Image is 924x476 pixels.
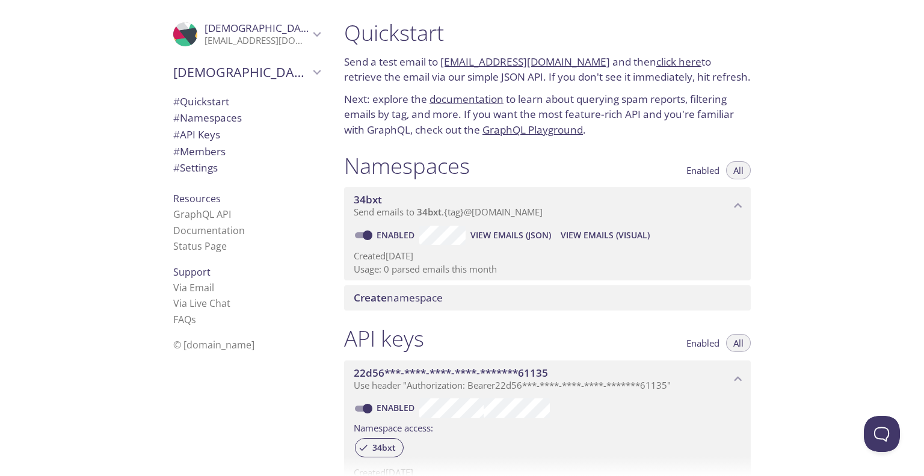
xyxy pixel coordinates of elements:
[173,224,245,237] a: Documentation
[726,161,751,179] button: All
[679,334,727,352] button: Enabled
[164,14,330,54] div: Christian Endale
[556,226,654,245] button: View Emails (Visual)
[466,226,556,245] button: View Emails (JSON)
[173,192,221,205] span: Resources
[726,334,751,352] button: All
[164,57,330,88] div: Christian's team
[344,54,751,85] p: Send a test email to and then to retrieve the email via our simple JSON API. If you don't see it ...
[164,159,330,176] div: Team Settings
[173,297,230,310] a: Via Live Chat
[354,418,433,436] label: Namespace access:
[344,187,751,224] div: 34bxt namespace
[656,55,701,69] a: click here
[173,128,220,141] span: API Keys
[173,94,180,108] span: #
[354,206,543,218] span: Send emails to . {tag} @[DOMAIN_NAME]
[679,161,727,179] button: Enabled
[417,206,442,218] span: 34bxt
[344,285,751,311] div: Create namespace
[173,144,180,158] span: #
[470,228,551,243] span: View Emails (JSON)
[375,229,419,241] a: Enabled
[344,325,424,352] h1: API keys
[440,55,610,69] a: [EMAIL_ADDRESS][DOMAIN_NAME]
[205,21,352,35] span: [DEMOGRAPHIC_DATA] Endale
[173,161,218,175] span: Settings
[344,19,751,46] h1: Quickstart
[561,228,650,243] span: View Emails (Visual)
[430,92,504,106] a: documentation
[173,265,211,279] span: Support
[173,111,180,125] span: #
[164,126,330,143] div: API Keys
[173,64,309,81] span: [DEMOGRAPHIC_DATA]'s team
[205,35,309,47] p: [EMAIL_ADDRESS][DOMAIN_NAME]
[164,110,330,126] div: Namespaces
[354,250,741,262] p: Created [DATE]
[164,93,330,110] div: Quickstart
[173,94,229,108] span: Quickstart
[173,240,227,253] a: Status Page
[354,291,443,304] span: namespace
[173,338,254,351] span: © [DOMAIN_NAME]
[365,442,403,453] span: 34bxt
[173,161,180,175] span: #
[354,291,387,304] span: Create
[173,281,214,294] a: Via Email
[482,123,583,137] a: GraphQL Playground
[173,208,231,221] a: GraphQL API
[375,402,419,413] a: Enabled
[344,91,751,138] p: Next: explore the to learn about querying spam reports, filtering emails by tag, and more. If you...
[355,438,404,457] div: 34bxt
[173,144,226,158] span: Members
[344,152,470,179] h1: Namespaces
[864,416,900,452] iframe: Help Scout Beacon - Open
[173,313,196,326] a: FAQ
[173,111,242,125] span: Namespaces
[164,143,330,160] div: Members
[173,128,180,141] span: #
[191,313,196,326] span: s
[354,193,382,206] span: 34bxt
[354,263,741,276] p: Usage: 0 parsed emails this month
